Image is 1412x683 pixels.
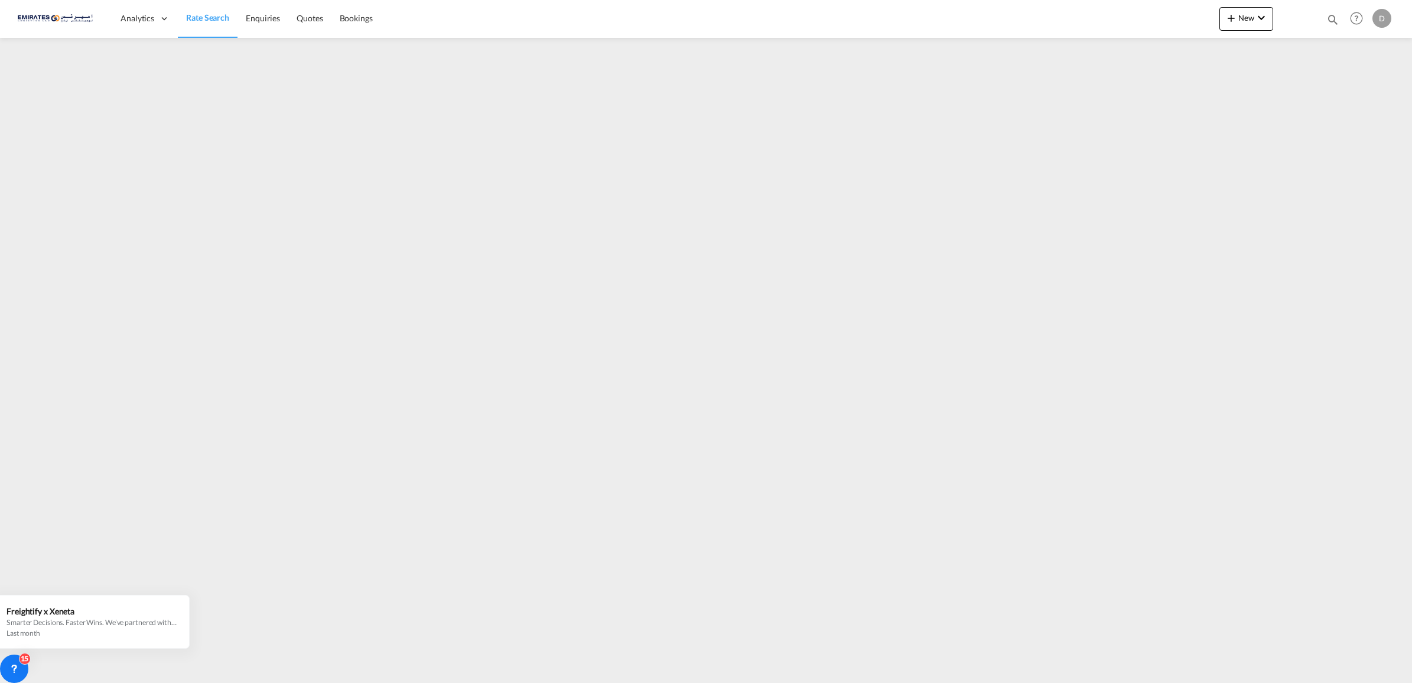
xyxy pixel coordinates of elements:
[1346,8,1372,30] div: Help
[1326,13,1339,31] div: icon-magnify
[18,5,97,32] img: c67187802a5a11ec94275b5db69a26e6.png
[340,13,373,23] span: Bookings
[186,12,229,22] span: Rate Search
[1372,9,1391,28] div: D
[246,13,280,23] span: Enquiries
[1346,8,1367,28] span: Help
[1326,13,1339,26] md-icon: icon-magnify
[1224,11,1238,25] md-icon: icon-plus 400-fg
[297,13,323,23] span: Quotes
[1254,11,1268,25] md-icon: icon-chevron-down
[1224,13,1268,22] span: New
[1219,7,1273,31] button: icon-plus 400-fgNewicon-chevron-down
[121,12,154,24] span: Analytics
